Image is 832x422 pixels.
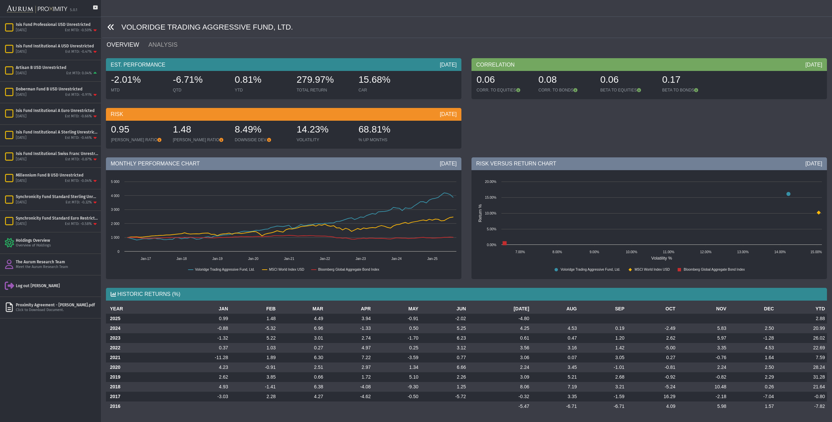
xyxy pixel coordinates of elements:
[728,382,776,392] td: 0.26
[111,87,166,93] div: MTD
[16,194,98,199] div: Synchronicity Fund Standard Sterling Unrestricted
[16,172,98,178] div: Millennium Fund B USD Unrestricted
[531,353,579,362] td: 0.07
[230,353,278,362] td: 1.89
[627,382,678,392] td: -5.24
[677,333,728,343] td: 5.97
[373,314,421,323] td: -0.91
[230,372,278,382] td: 3.85
[728,362,776,372] td: 2.50
[235,73,290,87] div: 0.81%
[579,323,627,333] td: 0.19
[278,304,325,314] th: MAR
[579,382,627,392] td: 3.21
[531,382,579,392] td: 7.19
[195,268,255,271] text: Voloridge Trading Aggressive Fund, Ltd.
[373,382,421,392] td: -9.30
[627,392,678,401] td: 16.29
[16,283,98,289] div: Log out [PERSON_NAME]
[174,372,230,382] td: 2.62
[440,160,457,167] div: [DATE]
[325,392,373,401] td: -4.62
[325,343,373,353] td: 4.97
[106,372,174,382] th: 2019
[391,257,402,261] text: Jan-24
[420,314,468,323] td: -2.02
[561,268,620,271] text: Voloridge Trading Aggressive Fund, Ltd.
[278,372,325,382] td: 0.66
[106,314,174,323] th: 2025
[627,353,678,362] td: 0.27
[16,179,27,184] div: [DATE]
[627,304,678,314] th: OCT
[148,38,186,51] a: ANALYSIS
[579,304,627,314] th: SEP
[737,250,749,254] text: 13.00%
[278,362,325,372] td: 2.51
[776,333,827,343] td: 26.02
[651,256,672,261] text: Volatility %
[373,372,421,382] td: 5.10
[538,73,594,87] div: 0.08
[728,353,776,362] td: 1.64
[468,401,531,411] td: -5.47
[235,87,290,93] div: YTD
[776,401,827,411] td: -7.82
[269,268,304,271] text: MSCI World Index USD
[471,157,827,170] div: RISK VERSUS RETURN CHART
[427,257,438,261] text: Jan-25
[111,222,119,226] text: 2 000
[468,353,531,362] td: 3.06
[278,382,325,392] td: 6.38
[684,268,745,271] text: Bloomberg Global Aggregate Bond Index
[627,343,678,353] td: -5.00
[174,314,230,323] td: 0.99
[805,160,822,167] div: [DATE]
[579,333,627,343] td: 1.20
[477,74,495,85] span: 0.06
[16,65,98,70] div: Artisan B USD Unrestricted
[468,333,531,343] td: 0.61
[677,362,728,372] td: 2.24
[111,180,119,184] text: 5 000
[65,179,92,184] div: Est MTD: -0.04%
[106,58,461,71] div: EST. PERFORMANCE
[420,382,468,392] td: 1.25
[66,71,92,76] div: Est MTD: 0.04%
[325,323,373,333] td: -1.33
[531,343,579,353] td: 3.16
[230,304,278,314] th: FEB
[468,372,531,382] td: 3.09
[553,250,562,254] text: 8.00%
[16,216,98,221] div: Synchronicity Fund Standard Euro Restricted
[16,308,98,313] div: Click to Download Document.
[106,304,174,314] th: YEAR
[65,49,92,54] div: Est MTD: -0.47%
[600,87,655,93] div: BETA TO EQUITIES
[373,362,421,372] td: 1.34
[16,265,98,270] div: Meet the Aurum Research Team
[468,314,531,323] td: -4.80
[531,333,579,343] td: 0.47
[728,333,776,343] td: -1.28
[677,392,728,401] td: -2.18
[774,250,786,254] text: 14.00%
[728,401,776,411] td: 1.57
[663,250,674,254] text: 11.00%
[106,108,461,121] div: RISK
[66,200,92,205] div: Est MTD: -0.32%
[373,392,421,401] td: -0.50
[230,343,278,353] td: 1.03
[230,314,278,323] td: 1.48
[355,257,366,261] text: Jan-23
[420,304,468,314] th: JUN
[776,304,827,314] th: YTD
[230,382,278,392] td: -1.41
[627,333,678,343] td: 2.62
[579,343,627,353] td: 1.42
[212,257,223,261] text: Jan-19
[318,268,379,271] text: Bloomberg Global Aggregate Bond Index
[111,74,141,85] span: -2.01%
[538,87,594,93] div: CORR. TO BONDS
[776,362,827,372] td: 28.24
